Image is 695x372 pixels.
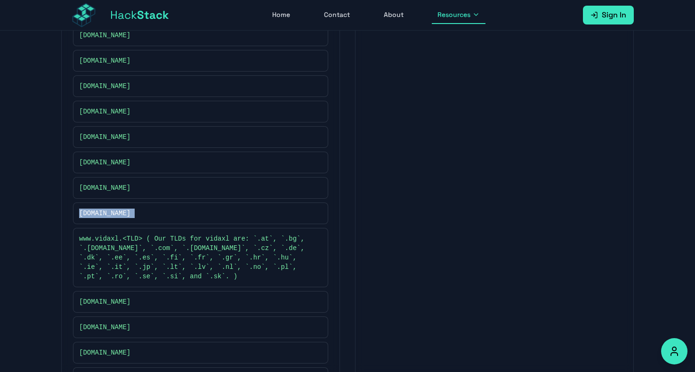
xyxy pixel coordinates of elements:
[137,8,169,22] span: Stack
[79,183,130,193] span: [DOMAIN_NAME]
[79,158,130,167] span: [DOMAIN_NAME]
[79,209,130,218] span: [DOMAIN_NAME]
[79,132,130,142] span: [DOMAIN_NAME]
[437,10,470,19] span: Resources
[79,56,130,65] span: [DOMAIN_NAME]
[110,8,169,23] span: Hack
[378,6,409,24] a: About
[79,297,130,307] span: [DOMAIN_NAME]
[267,6,296,24] a: Home
[79,234,313,281] span: www.vidaxl.<TLD> ( Our TLDs for vidaxl are: `.at`, `.bg`, `.[DOMAIN_NAME]`, `.com`, `.[DOMAIN_NAM...
[661,338,687,364] button: Accessibility Options
[79,348,130,357] span: [DOMAIN_NAME]
[79,107,130,116] span: [DOMAIN_NAME]
[602,9,626,21] span: Sign In
[432,6,485,24] button: Resources
[583,6,634,24] a: Sign In
[79,31,130,40] span: [DOMAIN_NAME]
[318,6,356,24] a: Contact
[79,323,130,332] span: [DOMAIN_NAME]
[79,81,130,91] span: [DOMAIN_NAME]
